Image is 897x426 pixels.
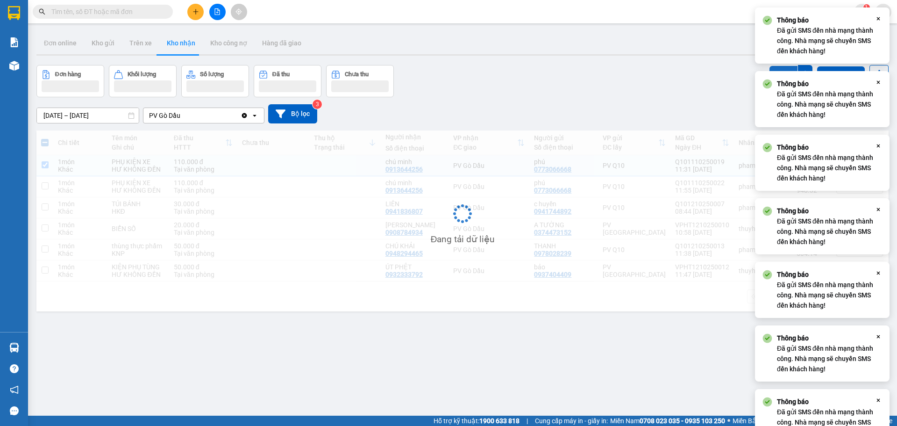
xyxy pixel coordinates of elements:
button: caret-down [875,4,891,20]
div: Đã gửi SMS đến nhà mạng thành công. Nhà mạng sẽ chuyển SMS đến khách hàng! [777,15,875,56]
button: Kho gửi [84,32,122,54]
div: Đã gửi SMS đến nhà mạng thành công. Nhà mạng sẽ chuyển SMS đến khách hàng! [777,206,875,247]
svg: Close [875,397,882,404]
button: Kho công nợ [203,32,255,54]
img: logo-vxr [8,6,20,20]
button: Bộ lọc [268,104,317,123]
input: Tìm tên, số ĐT hoặc mã đơn [51,7,162,17]
button: Đơn hàng [36,65,104,97]
div: Khối lượng [128,71,156,78]
div: Đang tải dữ liệu [431,232,495,246]
img: warehouse-icon [9,343,19,353]
span: Hỗ trợ kỹ thuật: [434,416,520,426]
sup: 3 [313,100,322,109]
span: | [527,416,528,426]
div: Đã gửi SMS đến nhà mạng thành công. Nhà mạng sẽ chuyển SMS đến khách hàng! [777,79,875,120]
svg: Clear value [241,112,248,119]
strong: 1900 633 818 [479,417,520,425]
svg: Close [875,79,882,86]
div: Đã gửi SMS đến nhà mạng thành công. Nhà mạng sẽ chuyển SMS đến khách hàng! [777,142,875,183]
svg: Close [875,269,882,277]
div: Đã gửi SMS đến nhà mạng thành công. Nhà mạng sẽ chuyển SMS đến khách hàng! [777,333,875,374]
button: Hàng đã giao [255,32,309,54]
div: Đơn hàng [55,71,81,78]
img: warehouse-icon [9,61,19,71]
span: 1 [865,4,868,11]
strong: Thông báo [777,271,809,278]
div: PV Gò Dầu [149,111,180,120]
img: solution-icon [9,37,19,47]
button: Kho nhận [159,32,203,54]
button: SMS [769,66,797,83]
strong: Thông báo [777,207,809,215]
svg: Close [875,142,882,150]
span: Miền Bắc [733,416,800,426]
button: aim [231,4,247,20]
span: notification [10,385,19,394]
span: ⚪️ [727,419,730,423]
input: Select a date range. [37,108,139,123]
strong: Thông báo [777,16,809,24]
svg: Close [875,206,882,213]
span: question-circle [10,364,19,373]
button: Trên xe [122,32,159,54]
svg: Close [875,333,882,340]
div: Đã gửi SMS đến nhà mạng thành công. Nhà mạng sẽ chuyển SMS đến khách hàng! [777,269,875,310]
div: Chưa thu [345,71,369,78]
button: plus [187,4,204,20]
span: aim [235,8,242,15]
span: message [10,406,19,415]
span: plus [192,8,199,15]
button: file-add [209,4,226,20]
strong: Thông báo [777,398,809,405]
span: search [39,8,45,15]
button: Chưa thu [326,65,394,97]
div: Đã thu [272,71,290,78]
sup: 1 [863,4,870,11]
span: Miền Nam [610,416,725,426]
button: Đơn online [36,32,84,54]
button: Khối lượng [109,65,177,97]
span: tranhthaovy.tkn [787,6,854,17]
strong: Thông báo [777,80,809,87]
span: file-add [214,8,221,15]
div: Số lượng [200,71,224,78]
strong: Thông báo [777,144,809,151]
button: Nhập hàng [817,66,865,83]
button: Số lượng [181,65,249,97]
button: Đã thu [254,65,321,97]
svg: open [251,112,258,119]
span: Cung cấp máy in - giấy in: [535,416,608,426]
input: Selected PV Gò Dầu. [181,111,182,120]
strong: 0708 023 035 - 0935 103 250 [640,417,725,425]
strong: Thông báo [777,334,809,342]
svg: Close [875,15,882,22]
